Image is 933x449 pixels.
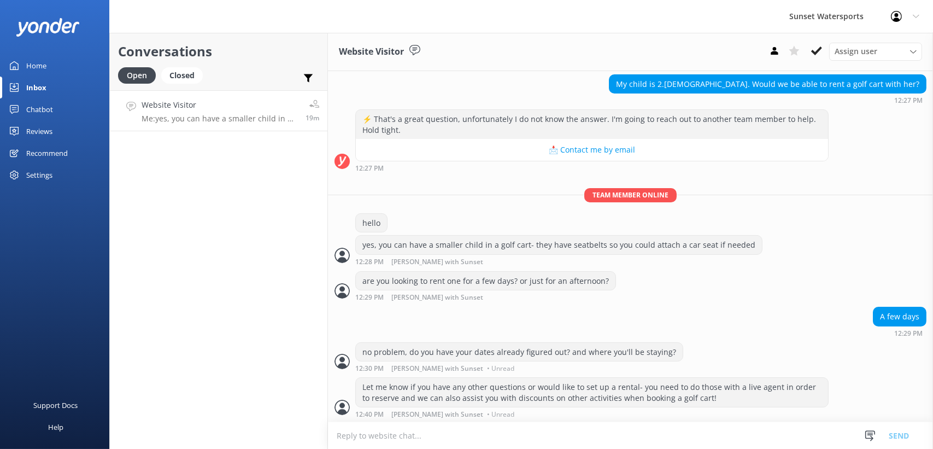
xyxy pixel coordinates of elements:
div: are you looking to rent one for a few days? or just for an afternoon? [356,272,615,290]
div: My child is 2.[DEMOGRAPHIC_DATA]. Would we be able to rent a golf cart with her? [609,75,926,94]
strong: 12:29 PM [355,294,384,301]
div: Home [26,55,46,77]
div: 11:29am 19-Aug-2025 (UTC -05:00) America/Cancun [355,293,616,301]
div: Reviews [26,120,52,142]
div: Let me know if you have any other questions or would like to set up a rental- you need to do thos... [356,378,828,407]
div: 11:27am 19-Aug-2025 (UTC -05:00) America/Cancun [355,164,829,172]
span: [PERSON_NAME] with Sunset [391,294,483,301]
button: 📩 Contact me by email [356,139,828,161]
div: Settings [26,164,52,186]
div: 11:30am 19-Aug-2025 (UTC -05:00) America/Cancun [355,364,683,372]
div: Recommend [26,142,68,164]
div: Help [48,416,63,438]
div: Support Docs [34,394,78,416]
span: Assign user [835,45,877,57]
span: 11:28am 19-Aug-2025 (UTC -05:00) America/Cancun [306,113,319,123]
span: [PERSON_NAME] with Sunset [391,411,483,418]
div: Inbox [26,77,46,98]
a: Open [118,69,161,81]
strong: 12:40 PM [355,411,384,418]
div: Chatbot [26,98,53,120]
p: Me: yes, you can have a smaller child in a golf cart- they have seatbelts so you could attach a c... [142,114,297,124]
span: • Unread [487,365,514,372]
strong: 12:27 PM [355,165,384,172]
h2: Conversations [118,41,319,62]
strong: 12:29 PM [894,330,923,337]
img: yonder-white-logo.png [16,18,79,36]
div: 11:27am 19-Aug-2025 (UTC -05:00) America/Cancun [609,96,926,104]
h4: Website Visitor [142,99,297,111]
span: Team member online [584,188,677,202]
strong: 12:28 PM [355,259,384,266]
a: Closed [161,69,208,81]
div: yes, you can have a smaller child in a golf cart- they have seatbelts so you could attach a car s... [356,236,762,254]
strong: 12:27 PM [894,97,923,104]
div: Closed [161,67,203,84]
span: [PERSON_NAME] with Sunset [391,365,483,372]
div: no problem, do you have your dates already figured out? and where you'll be staying? [356,343,683,361]
h3: Website Visitor [339,45,404,59]
div: 11:40am 19-Aug-2025 (UTC -05:00) America/Cancun [355,410,829,418]
span: [PERSON_NAME] with Sunset [391,259,483,266]
a: Website VisitorMe:yes, you can have a smaller child in a golf cart- they have seatbelts so you co... [110,90,327,131]
div: A few days [873,307,926,326]
div: Assign User [829,43,922,60]
div: 11:29am 19-Aug-2025 (UTC -05:00) America/Cancun [873,329,926,337]
strong: 12:30 PM [355,365,384,372]
span: • Unread [487,411,514,418]
div: Open [118,67,156,84]
div: hello [356,214,387,232]
div: 11:28am 19-Aug-2025 (UTC -05:00) America/Cancun [355,258,762,266]
div: ⚡ That's a great question, unfortunately I do not know the answer. I'm going to reach out to anot... [356,110,828,139]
